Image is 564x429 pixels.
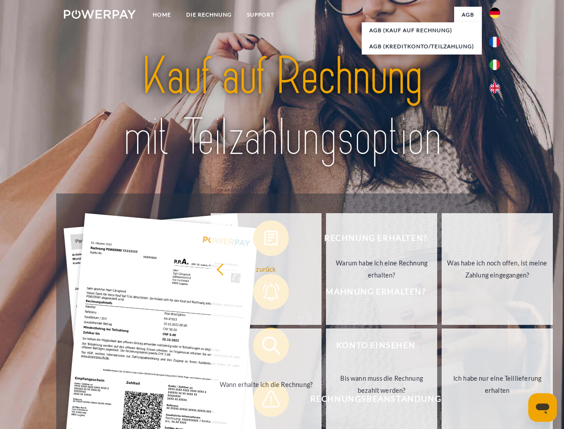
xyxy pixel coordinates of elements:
[447,257,547,281] div: Was habe ich noch offen, ist meine Zahlung eingegangen?
[331,372,432,396] div: Bis wann muss die Rechnung bezahlt werden?
[442,213,553,325] a: Was habe ich noch offen, ist meine Zahlung eingegangen?
[85,43,479,171] img: title-powerpay_de.svg
[216,378,317,390] div: Wann erhalte ich die Rechnung?
[454,7,482,23] a: agb
[489,59,500,70] img: it
[331,257,432,281] div: Warum habe ich eine Rechnung erhalten?
[489,83,500,93] img: en
[64,10,136,19] img: logo-powerpay-white.svg
[362,22,482,38] a: AGB (Kauf auf Rechnung)
[239,7,282,23] a: SUPPORT
[362,38,482,55] a: AGB (Kreditkonto/Teilzahlung)
[179,7,239,23] a: DIE RECHNUNG
[216,263,317,275] div: zurück
[447,372,547,396] div: Ich habe nur eine Teillieferung erhalten
[489,8,500,18] img: de
[145,7,179,23] a: Home
[528,393,557,422] iframe: Schaltfläche zum Öffnen des Messaging-Fensters
[489,37,500,47] img: fr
